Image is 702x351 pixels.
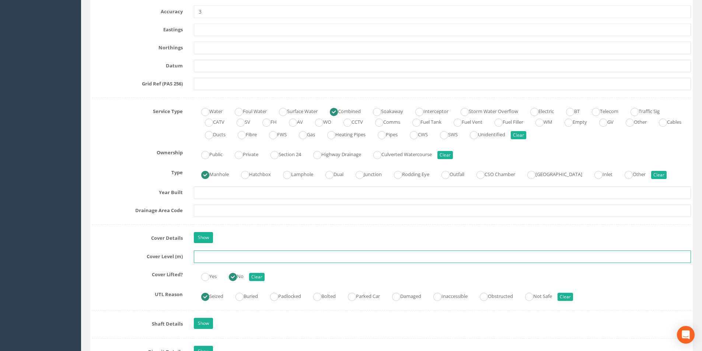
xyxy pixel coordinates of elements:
label: Shaft Details [87,318,188,327]
label: Dual [318,168,343,179]
a: Show [194,318,213,329]
label: Padlocked [263,290,301,301]
button: Clear [558,293,573,301]
label: Empty [557,116,587,127]
label: Other [617,168,646,179]
label: CATV [198,116,224,127]
label: Inlet [587,168,612,179]
label: Manhole [194,168,229,179]
label: CSO Chamber [469,168,515,179]
label: Drainage Area Code [87,204,188,214]
label: Cover Level (m) [87,250,188,260]
label: Fibre [230,129,257,139]
label: Public [194,148,223,159]
label: Foul Water [227,105,267,116]
label: Section 24 [263,148,301,159]
label: Not Safe [518,290,552,301]
label: SV [229,116,250,127]
label: Seized [194,290,223,301]
label: Other [618,116,647,127]
label: FH [255,116,277,127]
label: Eastings [87,24,188,33]
label: UTL Reason [87,288,188,298]
label: Heating Pipes [320,129,366,139]
button: Clear [249,273,265,281]
label: Telecom [584,105,618,116]
label: WM [528,116,552,127]
label: Service Type [87,105,188,115]
label: Storm Water Overflow [453,105,518,116]
label: Bolted [306,290,336,301]
label: Fuel Filler [487,116,523,127]
label: Traffic Sig [623,105,660,116]
label: CWS [402,129,428,139]
label: Rodding Eye [387,168,429,179]
a: Show [194,232,213,243]
label: Parked Car [340,290,380,301]
label: Lamphole [276,168,313,179]
label: Soakaway [366,105,403,116]
label: Culverted Watercourse [366,148,432,159]
label: Outfall [434,168,464,179]
label: Pipes [370,129,398,139]
label: BT [559,105,580,116]
button: Clear [437,151,453,159]
label: GV [592,116,614,127]
label: Inaccessible [426,290,468,301]
label: Water [194,105,223,116]
label: Buried [228,290,258,301]
label: Fuel Tank [405,116,441,127]
label: Combined [322,105,361,116]
label: Gas [291,129,315,139]
label: No [221,270,244,281]
label: Ownership [87,147,188,156]
button: Clear [651,171,667,179]
label: Obstructed [472,290,513,301]
label: Damaged [385,290,421,301]
label: Year Built [87,186,188,196]
label: Comms [368,116,400,127]
label: Yes [194,270,217,281]
label: Northings [87,42,188,51]
label: SWS [433,129,458,139]
label: WO [308,116,331,127]
label: Junction [348,168,382,179]
label: FWS [262,129,287,139]
label: Unidentified [462,129,505,139]
label: Grid Ref (PAS 256) [87,78,188,87]
label: [GEOGRAPHIC_DATA] [520,168,582,179]
label: CCTV [336,116,363,127]
label: AV [282,116,303,127]
label: Ducts [198,129,226,139]
label: Interceptor [408,105,448,116]
label: Cover Lifted? [87,268,188,278]
div: Open Intercom Messenger [677,326,695,344]
label: Cover Details [87,232,188,242]
label: Datum [87,60,188,69]
label: Type [87,166,188,176]
label: Accuracy [87,6,188,15]
label: Highway Drainage [306,148,361,159]
label: Private [227,148,258,159]
button: Clear [511,131,526,139]
label: Fuel Vent [446,116,482,127]
label: Surface Water [272,105,318,116]
label: Hatchbox [234,168,271,179]
label: Electric [523,105,554,116]
label: Cables [652,116,681,127]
